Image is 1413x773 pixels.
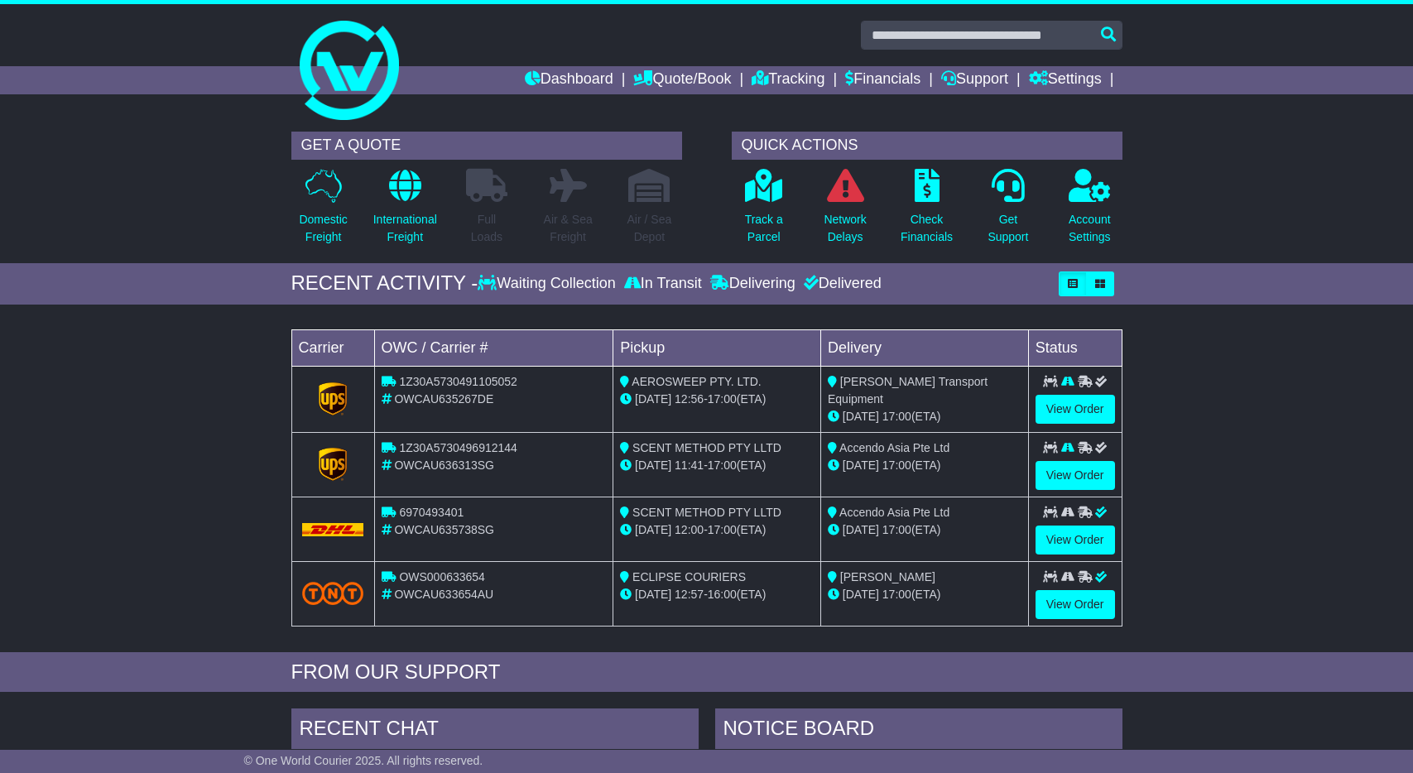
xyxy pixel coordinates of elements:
[1036,395,1115,424] a: View Order
[744,168,784,255] a: Track aParcel
[828,457,1021,474] div: (ETA)
[882,459,911,472] span: 17:00
[291,708,699,753] div: RECENT CHAT
[828,408,1021,425] div: (ETA)
[882,523,911,536] span: 17:00
[633,66,731,94] a: Quote/Book
[843,410,879,423] span: [DATE]
[708,523,737,536] span: 17:00
[319,382,347,415] img: GetCarrierServiceLogo
[820,329,1028,366] td: Delivery
[373,211,437,246] p: International Freight
[291,271,478,295] div: RECENT ACTIVITY -
[632,570,746,583] span: ECLIPSE COURIERS
[635,392,671,406] span: [DATE]
[900,168,954,255] a: CheckFinancials
[828,586,1021,603] div: (ETA)
[632,506,781,519] span: SCENT METHOD PTY LLTD
[824,211,866,246] p: Network Delays
[675,392,704,406] span: 12:56
[635,588,671,601] span: [DATE]
[843,523,879,536] span: [DATE]
[394,523,494,536] span: OWCAU635738SG
[298,168,348,255] a: DomesticFreight
[732,132,1122,160] div: QUICK ACTIONS
[478,275,619,293] div: Waiting Collection
[901,211,953,246] p: Check Financials
[1029,66,1102,94] a: Settings
[882,410,911,423] span: 17:00
[291,329,374,366] td: Carrier
[675,523,704,536] span: 12:00
[1036,590,1115,619] a: View Order
[544,211,593,246] p: Air & Sea Freight
[828,375,988,406] span: [PERSON_NAME] Transport Equipment
[752,66,824,94] a: Tracking
[708,588,737,601] span: 16:00
[394,459,494,472] span: OWCAU636313SG
[708,459,737,472] span: 17:00
[525,66,613,94] a: Dashboard
[620,521,814,539] div: - (ETA)
[613,329,821,366] td: Pickup
[635,523,671,536] span: [DATE]
[302,582,364,604] img: TNT_Domestic.png
[399,441,517,454] span: 1Z30A5730496912144
[244,754,483,767] span: © One World Courier 2025. All rights reserved.
[620,586,814,603] div: - (ETA)
[620,391,814,408] div: - (ETA)
[745,211,783,246] p: Track a Parcel
[715,708,1122,753] div: NOTICE BOARD
[839,441,949,454] span: Accendo Asia Pte Ltd
[845,66,920,94] a: Financials
[1036,461,1115,490] a: View Order
[988,211,1028,246] p: Get Support
[302,523,364,536] img: DHL.png
[372,168,438,255] a: InternationalFreight
[1036,526,1115,555] a: View Order
[299,211,347,246] p: Domestic Freight
[987,168,1029,255] a: GetSupport
[627,211,672,246] p: Air / Sea Depot
[706,275,800,293] div: Delivering
[675,459,704,472] span: 11:41
[843,459,879,472] span: [DATE]
[882,588,911,601] span: 17:00
[823,168,867,255] a: NetworkDelays
[620,457,814,474] div: - (ETA)
[800,275,882,293] div: Delivered
[291,660,1122,684] div: FROM OUR SUPPORT
[1069,211,1111,246] p: Account Settings
[635,459,671,472] span: [DATE]
[291,132,682,160] div: GET A QUOTE
[843,588,879,601] span: [DATE]
[941,66,1008,94] a: Support
[374,329,613,366] td: OWC / Carrier #
[1068,168,1112,255] a: AccountSettings
[632,441,781,454] span: SCENT METHOD PTY LLTD
[675,588,704,601] span: 12:57
[1028,329,1122,366] td: Status
[319,448,347,481] img: GetCarrierServiceLogo
[399,570,485,583] span: OWS000633654
[394,588,493,601] span: OWCAU633654AU
[466,211,507,246] p: Full Loads
[399,506,464,519] span: 6970493401
[840,570,935,583] span: [PERSON_NAME]
[399,375,517,388] span: 1Z30A5730491105052
[394,392,493,406] span: OWCAU635267DE
[708,392,737,406] span: 17:00
[828,521,1021,539] div: (ETA)
[632,375,761,388] span: AEROSWEEP PTY. LTD.
[620,275,706,293] div: In Transit
[839,506,949,519] span: Accendo Asia Pte Ltd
